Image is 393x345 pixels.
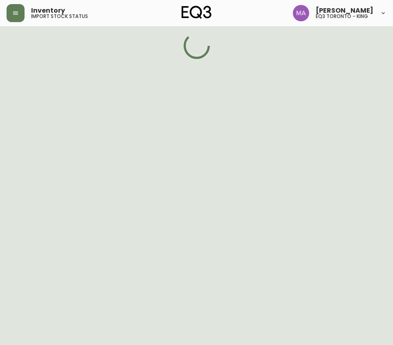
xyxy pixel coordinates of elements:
[316,14,368,19] h5: eq3 toronto - king
[182,6,212,19] img: logo
[31,7,65,14] span: Inventory
[293,5,309,21] img: 4f0989f25cbf85e7eb2537583095d61e
[316,7,373,14] span: [PERSON_NAME]
[31,14,88,19] h5: import stock status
